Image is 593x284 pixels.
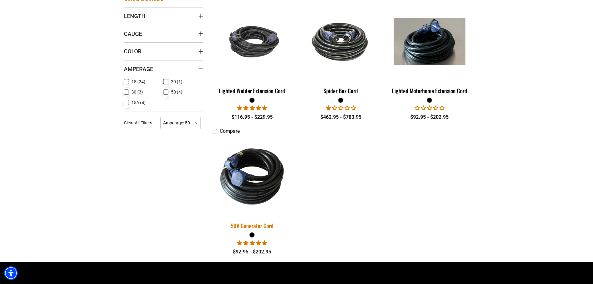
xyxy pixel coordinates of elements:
a: black Spider Box Cord [301,2,380,97]
a: black Lighted Welder Extension Cord [213,2,292,97]
img: black [390,18,469,65]
span: 1.00 stars [326,105,356,111]
span: 0.00 stars [415,105,445,111]
span: Amperage [124,65,153,73]
span: 50 (4) [171,90,182,94]
span: Clear All Filters [124,120,152,125]
a: 50A Generator Cord 50A Generator Cord [213,137,292,232]
span: 5.00 stars [237,240,267,246]
div: $92.95 - $202.95 [213,248,292,256]
div: $116.95 - $229.95 [213,113,292,121]
div: 50A Generator Cord [213,223,292,229]
span: 30 (3) [131,90,143,94]
summary: Color [124,42,203,60]
span: Length [124,12,145,20]
div: Accessibility Menu [4,266,18,280]
summary: Gauge [124,25,203,42]
a: Clear All Filters [124,120,155,126]
div: Lighted Welder Extension Cord [213,88,292,94]
span: 15 (24) [131,79,145,84]
span: 15A (4) [131,100,146,105]
span: Color [124,48,141,55]
div: $462.95 - $783.95 [301,113,380,121]
a: black Lighted Motorhome Extension Cord [390,2,469,97]
span: 20 (1) [171,79,182,84]
span: 5.00 stars [237,105,267,111]
span: Amperage: 50 [160,117,201,129]
a: Amperage: 50 [160,120,201,126]
img: 50A Generator Cord [209,137,296,216]
span: Compare [220,128,240,134]
div: $92.95 - $202.95 [390,113,469,121]
img: black [302,17,380,65]
summary: Length [124,7,203,25]
img: black [213,17,291,65]
span: Gauge [124,30,142,37]
summary: Amperage [124,60,203,78]
div: Lighted Motorhome Extension Cord [390,88,469,94]
div: Spider Box Cord [301,88,380,94]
